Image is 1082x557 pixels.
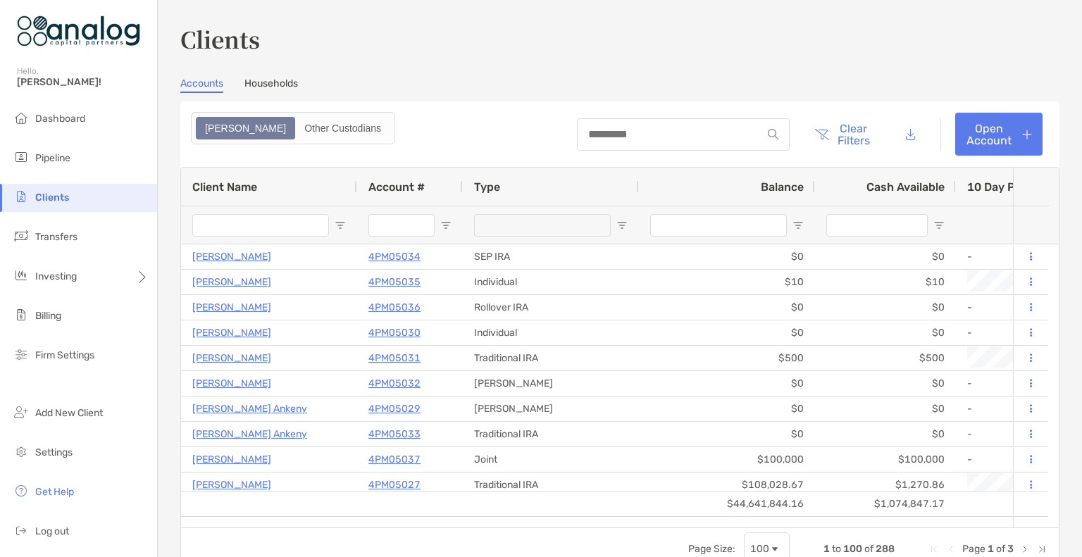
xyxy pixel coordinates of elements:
div: First Page [928,544,940,555]
div: Traditional IRA [463,346,639,370]
a: 4PM05033 [368,425,421,443]
a: [PERSON_NAME] [192,476,271,494]
a: 4PM05034 [368,248,421,265]
span: 1 [988,543,994,555]
a: [PERSON_NAME] Ankeny [192,425,307,443]
img: logout icon [13,522,30,539]
a: [PERSON_NAME] Ankeny [192,400,307,418]
p: [PERSON_NAME] [192,273,271,291]
a: Accounts [180,77,223,93]
div: Rollover IRA [463,295,639,320]
span: Pipeline [35,152,70,164]
a: [PERSON_NAME] [192,349,271,367]
div: Last Page [1036,544,1047,555]
div: SEP IRA [463,244,639,269]
span: of [864,543,873,555]
img: firm-settings icon [13,346,30,363]
img: dashboard icon [13,109,30,126]
button: Open Filter Menu [933,220,945,231]
span: [PERSON_NAME]! [17,76,149,88]
div: 100 [750,543,769,555]
div: $0 [815,371,956,396]
div: $0 [639,371,815,396]
span: Settings [35,446,73,458]
div: Individual [463,270,639,294]
div: Traditional IRA [463,472,639,497]
input: Balance Filter Input [650,214,787,237]
div: Next Page [1019,544,1031,555]
p: 4PM05029 [368,400,421,418]
div: [PERSON_NAME] [463,371,639,396]
button: Open Filter Menu [335,220,346,231]
div: segmented control [191,112,395,144]
button: Clear Filters [804,113,881,156]
a: Households [244,77,298,93]
p: 4PM05036 [368,299,421,316]
div: $500 [815,346,956,370]
div: $1,270.86 [815,472,956,497]
a: [PERSON_NAME] [192,451,271,468]
div: $0 [639,422,815,446]
span: Clients [35,192,69,204]
div: $44,641,844.16 [639,492,815,516]
h3: Clients [180,23,1059,55]
img: settings icon [13,443,30,460]
a: [PERSON_NAME] [192,375,271,392]
div: $0 [639,244,815,269]
div: $0 [639,295,815,320]
div: $108,028.67 [639,472,815,497]
div: $500 [639,346,815,370]
a: 4PM05037 [368,451,421,468]
div: $0 [815,295,956,320]
span: Page [962,543,985,555]
span: 3 [1007,543,1014,555]
span: Transfers [35,231,77,243]
p: 4PM05035 [368,273,421,291]
div: $100,000 [815,447,956,472]
span: to [832,543,841,555]
div: $100,000 [639,447,815,472]
p: [PERSON_NAME] [192,324,271,342]
div: Other Custodians [297,118,389,138]
span: Type [474,180,500,194]
span: Log out [35,525,69,537]
button: Open Filter Menu [616,220,628,231]
span: Get Help [35,486,74,498]
span: Add New Client [35,407,103,419]
div: Previous Page [945,544,957,555]
div: $1,074,847.17 [815,492,956,516]
a: [PERSON_NAME] [192,248,271,265]
img: add_new_client icon [13,403,30,420]
input: Account # Filter Input [368,214,435,237]
img: Zoe Logo [17,6,140,56]
a: [PERSON_NAME] [192,299,271,316]
img: input icon [768,129,778,139]
div: $0 [815,244,956,269]
a: 4PM05030 [368,324,421,342]
a: 4PM05027 [368,476,421,494]
p: 4PM05031 [368,349,421,367]
div: Individual [463,320,639,345]
div: Page Size: [688,543,735,555]
img: investing icon [13,267,30,284]
p: 4PM05032 [368,375,421,392]
img: billing icon [13,306,30,323]
span: Firm Settings [35,349,94,361]
img: get-help icon [13,482,30,499]
span: Dashboard [35,113,85,125]
span: Client Name [192,180,257,194]
span: Account # [368,180,425,194]
div: Zoe [197,118,294,138]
